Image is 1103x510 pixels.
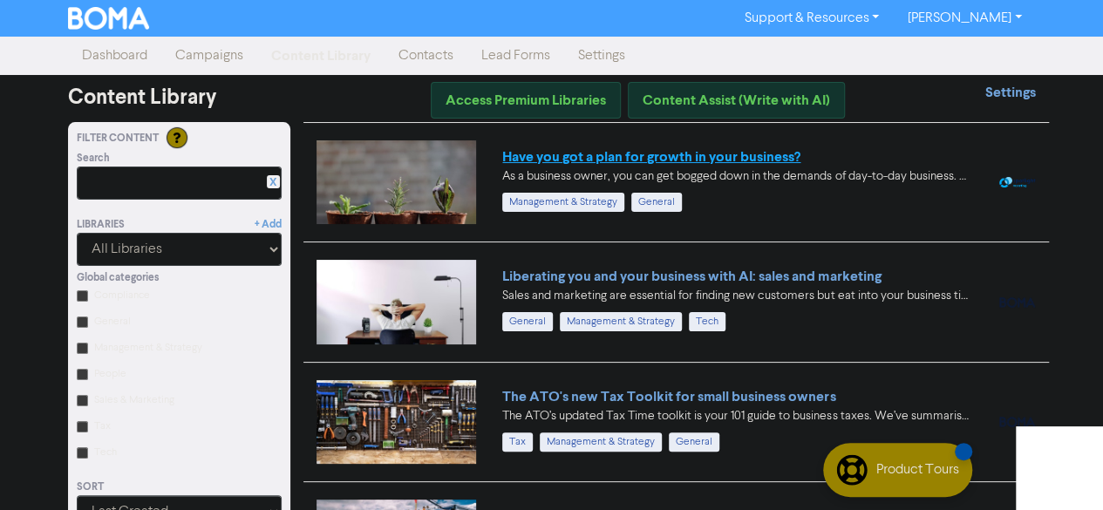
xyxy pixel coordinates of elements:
img: boma [999,297,1035,308]
a: Support & Resources [730,4,893,32]
div: Management & Strategy [502,193,624,212]
div: General [669,432,719,452]
a: X [269,176,276,189]
a: Settings [984,86,1035,100]
div: Global categories [77,270,282,286]
a: Campaigns [161,38,257,73]
div: General [631,193,682,212]
iframe: Chat Widget [1016,426,1103,510]
a: The ATO's new Tax Toolkit for small business owners [502,388,835,405]
a: Settings [564,38,639,73]
div: As a business owner, you can get bogged down in the demands of day-to-day business. We can help b... [502,167,973,186]
a: + Add [255,217,282,233]
label: Sales & Marketing [94,392,174,408]
div: Tax [502,432,533,452]
div: Sales and marketing are essential for finding new customers but eat into your business time. We e... [502,287,973,305]
a: [PERSON_NAME] [893,4,1035,32]
a: Contacts [385,38,467,73]
a: Lead Forms [467,38,564,73]
a: Content Library [257,38,385,73]
img: BOMA Logo [68,7,150,30]
label: Tax [94,418,111,434]
div: The ATO’s updated Tax Time toolkit is your 101 guide to business taxes. We’ve summarised the key ... [502,407,973,425]
div: Content Library [68,82,290,113]
div: Management & Strategy [540,432,662,452]
a: Content Assist (Write with AI) [628,82,845,119]
label: Compliance [94,288,150,303]
div: Sort [77,479,282,495]
label: General [94,314,131,330]
label: People [94,366,126,382]
label: Tech [94,445,117,460]
div: Libraries [77,217,125,233]
strong: Settings [984,84,1035,101]
a: Dashboard [68,38,161,73]
div: Management & Strategy [560,312,682,331]
div: General [502,312,553,331]
div: Tech [689,312,725,331]
img: spotlight [999,177,1035,188]
img: boma [999,417,1035,427]
label: Management & Strategy [94,340,202,356]
a: Access Premium Libraries [431,82,621,119]
a: Liberating you and your business with AI: sales and marketing [502,268,881,285]
span: Search [77,151,110,167]
a: Have you got a plan for growth in your business? [502,148,800,166]
div: Filter Content [77,131,282,146]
